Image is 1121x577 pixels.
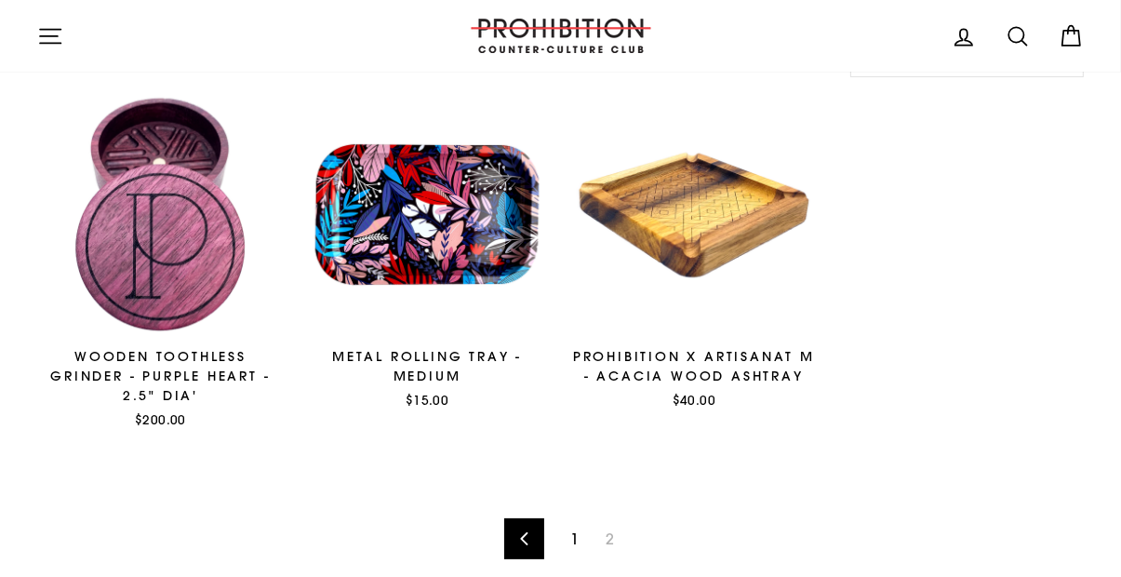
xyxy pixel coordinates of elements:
div: $40.00 [571,391,818,409]
a: PROHIBITION X ARTISANAT M - ACACIA WOOD ASHTRAY$40.00 [571,91,818,415]
div: $15.00 [304,391,551,409]
div: PROHIBITION X ARTISANAT M - ACACIA WOOD ASHTRAY [571,347,818,386]
div: $200.00 [37,410,284,429]
a: 1 [559,524,590,554]
span: 2 [594,524,625,554]
div: WOODEN TOOTHLESS GRINDER - PURPLE HEART - 2.5" DIA' [37,347,284,406]
img: PROHIBITION COUNTER-CULTURE CLUB [468,19,654,53]
div: METAL ROLLING TRAY - MEDIUM [304,347,551,386]
a: METAL ROLLING TRAY - MEDIUM$15.00 [304,91,551,415]
a: WOODEN TOOTHLESS GRINDER - PURPLE HEART - 2.5" DIA'$200.00 [37,91,284,435]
